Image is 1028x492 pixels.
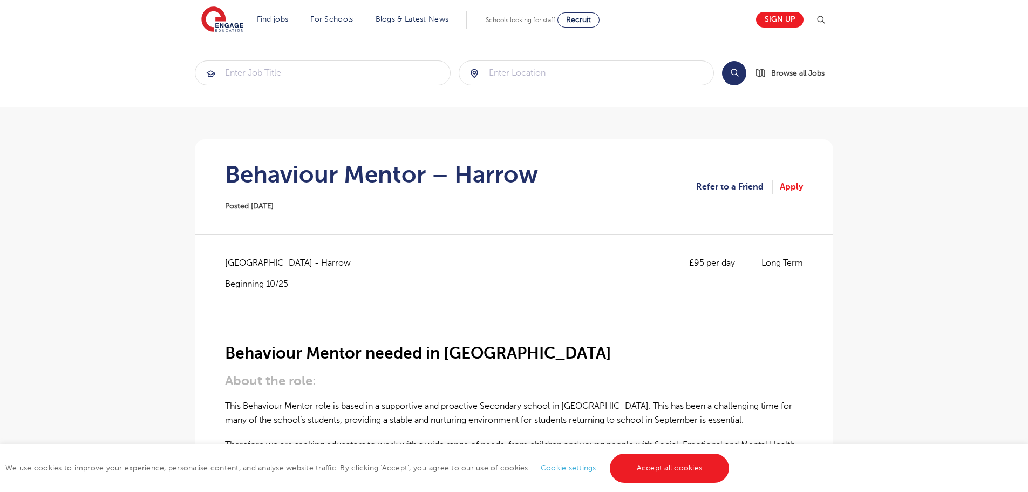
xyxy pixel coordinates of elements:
[761,256,803,270] p: Long Term
[257,15,289,23] a: Find jobs
[225,344,803,362] h2: Behaviour Mentor needed in [GEOGRAPHIC_DATA]
[689,256,748,270] p: £95 per day
[376,15,449,23] a: Blogs & Latest News
[195,61,450,85] input: Submit
[459,61,714,85] input: Submit
[310,15,353,23] a: For Schools
[771,67,825,79] span: Browse all Jobs
[756,12,804,28] a: Sign up
[755,67,833,79] a: Browse all Jobs
[225,256,362,270] span: [GEOGRAPHIC_DATA] - Harrow
[225,438,803,467] p: Therefore we are seeking educators to work with a wide range of needs, from children and young pe...
[459,60,714,85] div: Submit
[486,16,555,24] span: Schools looking for staff
[696,180,773,194] a: Refer to a Friend
[225,278,362,290] p: Beginning 10/25
[5,464,732,472] span: We use cookies to improve your experience, personalise content, and analyse website traffic. By c...
[195,60,451,85] div: Submit
[225,202,274,210] span: Posted [DATE]
[610,454,730,483] a: Accept all cookies
[780,180,803,194] a: Apply
[566,16,591,24] span: Recruit
[722,61,746,85] button: Search
[541,464,596,472] a: Cookie settings
[225,399,803,428] p: This Behaviour Mentor role is based in a supportive and proactive Secondary school in [GEOGRAPHIC...
[225,161,538,188] h1: Behaviour Mentor – Harrow
[225,373,803,388] h3: About the role:
[557,12,600,28] a: Recruit
[201,6,243,33] img: Engage Education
